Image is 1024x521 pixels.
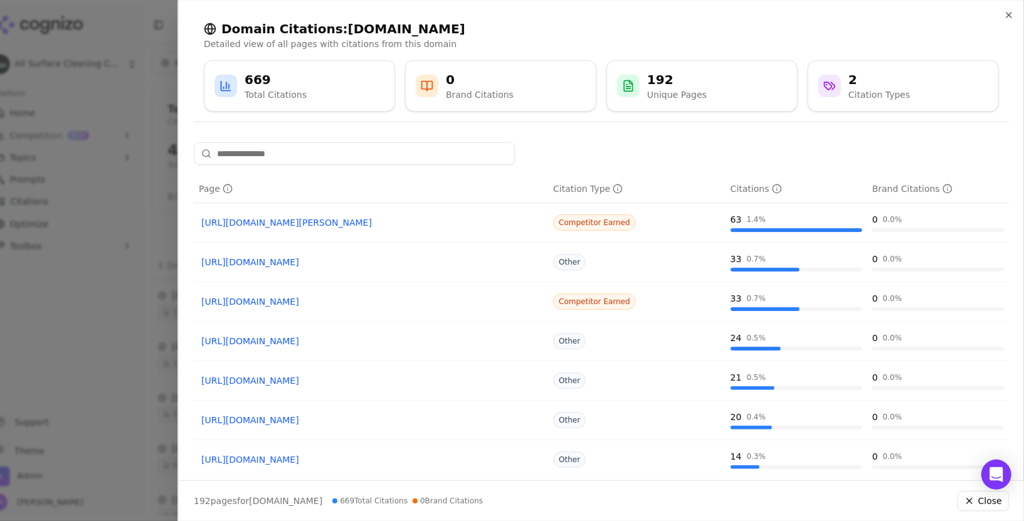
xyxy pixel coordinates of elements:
span: Other [553,372,586,389]
span: 192 [194,496,211,506]
div: 0 [872,371,878,384]
span: 669 Total Citations [332,496,408,506]
div: 0.4 % [747,412,766,422]
span: Competitor Earned [553,293,636,310]
a: [URL][DOMAIN_NAME] [201,335,541,347]
div: Brand Citations [872,182,953,195]
div: 2 [848,71,910,88]
div: 0.7 % [747,293,766,303]
span: Other [553,254,586,270]
div: 14 [731,450,742,463]
div: Citation Types [848,88,910,101]
div: 0 [872,332,878,344]
div: 1.4 % [747,214,766,224]
div: 0.3 % [747,451,766,461]
a: [URL][DOMAIN_NAME] [201,453,541,466]
div: 0.0 % [883,214,902,224]
div: 192 [647,71,707,88]
th: page [194,175,548,203]
div: 33 [731,253,742,265]
div: 0 [872,253,878,265]
a: [URL][DOMAIN_NAME] [201,256,541,268]
div: 0 [872,450,878,463]
div: 0 [872,213,878,226]
a: [URL][DOMAIN_NAME] [201,295,541,308]
p: page s for [194,495,322,507]
div: Citations [731,182,782,195]
th: totalCitationCount [726,175,867,203]
div: Brand Citations [446,88,514,101]
th: citationTypes [548,175,726,203]
th: brandCitationCount [867,175,1009,203]
div: 0 [872,292,878,305]
div: 0.7 % [747,254,766,264]
a: [URL][DOMAIN_NAME] [201,374,541,387]
div: Citation Type [553,182,623,195]
div: 0.0 % [883,333,902,343]
div: 24 [731,332,742,344]
div: 20 [731,411,742,423]
div: 63 [731,213,742,226]
div: 0.5 % [747,333,766,343]
span: 0 Brand Citations [413,496,483,506]
span: Other [553,451,586,468]
span: Other [553,412,586,428]
button: Close [958,491,1009,511]
a: [URL][DOMAIN_NAME][PERSON_NAME] [201,216,541,229]
div: 0.0 % [883,254,902,264]
div: 21 [731,371,742,384]
span: Competitor Earned [553,214,636,231]
div: 0.0 % [883,412,902,422]
h2: Domain Citations: [DOMAIN_NAME] [204,20,999,38]
div: Total Citations [245,88,307,101]
div: Page [199,182,233,195]
span: Other [553,333,586,349]
div: 0.0 % [883,451,902,461]
div: 33 [731,292,742,305]
div: 0 [446,71,514,88]
p: Detailed view of all pages with citations from this domain [204,38,999,50]
a: [URL][DOMAIN_NAME] [201,414,541,426]
span: [DOMAIN_NAME] [249,496,322,506]
div: 669 [245,71,307,88]
div: Unique Pages [647,88,707,101]
div: 0.5 % [747,372,766,382]
div: 0 [872,411,878,423]
div: 0.0 % [883,372,902,382]
div: 0.0 % [883,293,902,303]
